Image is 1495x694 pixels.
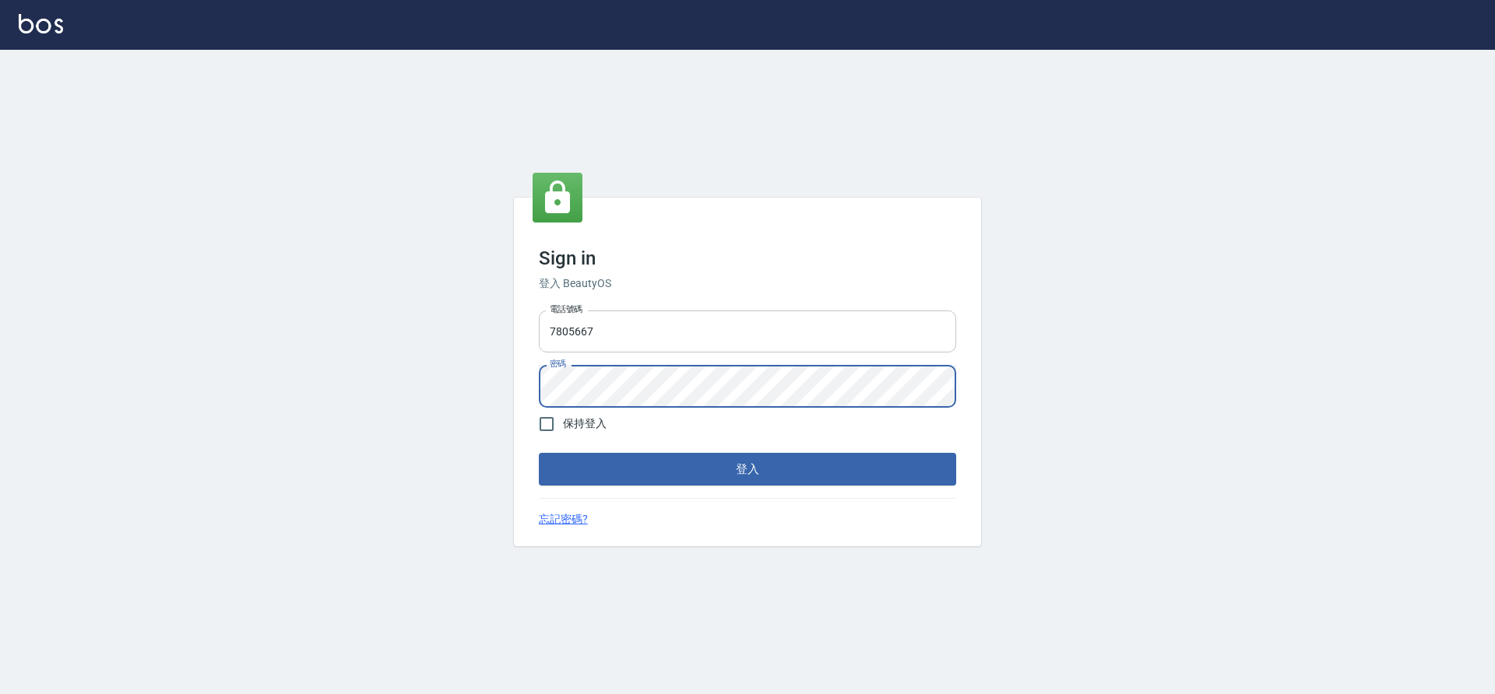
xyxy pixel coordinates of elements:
button: 登入 [539,453,956,485]
span: 保持登入 [563,415,607,432]
h3: Sign in [539,247,956,269]
label: 密碼 [550,358,566,370]
h6: 登入 BeautyOS [539,275,956,292]
img: Logo [19,14,63,33]
a: 忘記密碼? [539,511,588,528]
label: 電話號碼 [550,303,582,315]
